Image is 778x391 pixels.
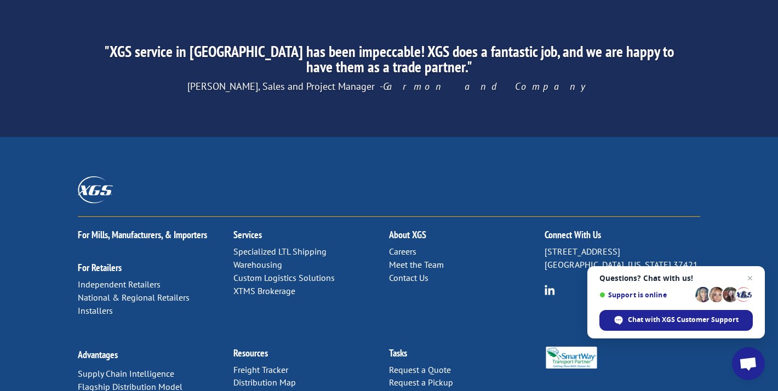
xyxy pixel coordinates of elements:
[732,347,765,380] div: Open chat
[389,259,444,270] a: Meet the Team
[628,315,739,325] span: Chat with XGS Customer Support
[233,259,282,270] a: Warehousing
[545,285,555,295] img: group-6
[599,310,753,331] div: Chat with XGS Customer Support
[545,230,700,245] h2: Connect With Us
[233,377,296,388] a: Distribution Map
[389,377,453,388] a: Request a Pickup
[545,245,700,272] p: [STREET_ADDRESS] [GEOGRAPHIC_DATA], [US_STATE] 37421
[389,228,426,241] a: About XGS
[389,246,416,257] a: Careers
[78,176,113,203] img: XGS_Logos_ALL_2024_All_White
[233,347,268,359] a: Resources
[78,368,174,379] a: Supply Chain Intelligence
[78,305,113,316] a: Installers
[78,261,122,274] a: For Retailers
[233,272,335,283] a: Custom Logistics Solutions
[383,80,591,93] em: Garmon and Company
[599,274,753,283] span: Questions? Chat with us!
[599,291,691,299] span: Support is online
[233,364,288,375] a: Freight Tracker
[389,272,428,283] a: Contact Us
[545,347,598,369] img: Smartway_Logo
[389,348,545,364] h2: Tasks
[78,348,118,361] a: Advantages
[743,272,757,285] span: Close chat
[233,246,327,257] a: Specialized LTL Shipping
[101,44,677,80] h2: "XGS service in [GEOGRAPHIC_DATA] has been impeccable! XGS does a fantastic job, and we are happy...
[233,228,262,241] a: Services
[78,279,161,290] a: Independent Retailers
[187,80,591,93] span: [PERSON_NAME], Sales and Project Manager -
[78,292,190,303] a: National & Regional Retailers
[78,228,207,241] a: For Mills, Manufacturers, & Importers
[233,285,295,296] a: XTMS Brokerage
[389,364,451,375] a: Request a Quote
